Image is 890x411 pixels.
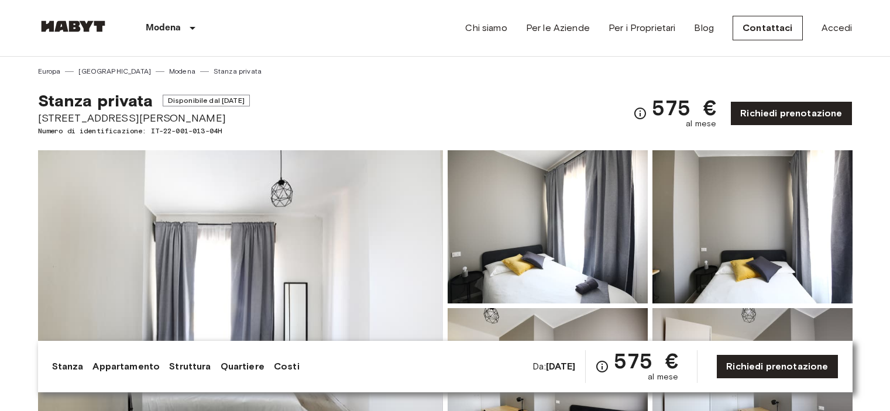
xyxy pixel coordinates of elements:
span: al mese [686,118,716,130]
a: Quartiere [221,360,264,374]
span: Numero di identificazione: IT-22-001-013-04H [38,126,250,136]
a: Struttura [169,360,211,374]
a: Per i Proprietari [609,21,676,35]
svg: Verifica i dettagli delle spese nella sezione 'Riassunto dei Costi'. Si prega di notare che gli s... [633,106,647,120]
b: [DATE] [546,361,576,372]
a: Stanza [52,360,84,374]
a: Chi siamo [465,21,507,35]
span: 575 € [614,350,679,371]
img: Picture of unit IT-22-001-013-04H [448,150,648,303]
a: Blog [694,21,714,35]
a: Costi [274,360,300,374]
a: Appartamento [92,360,160,374]
span: [STREET_ADDRESS][PERSON_NAME] [38,110,250,126]
svg: Verifica i dettagli delle spese nella sezione 'Riassunto dei Costi'. Si prega di notare che gli s... [595,360,609,374]
img: Picture of unit IT-22-001-013-04H [652,150,853,303]
span: Disponibile dal [DATE] [163,95,250,106]
a: Richiedi prenotazione [730,101,852,126]
a: Accedi [822,21,853,35]
a: Contattaci [733,16,803,40]
span: 575 € [652,97,717,118]
a: Modena [169,66,195,77]
a: Richiedi prenotazione [716,354,838,379]
span: Stanza privata [38,91,153,110]
p: Modena [146,21,181,35]
a: Stanza privata [214,66,262,77]
a: Per le Aziende [526,21,590,35]
a: Europa [38,66,61,77]
span: al mese [648,371,678,383]
span: Da: [532,360,575,373]
img: Habyt [38,20,108,32]
a: [GEOGRAPHIC_DATA] [78,66,151,77]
